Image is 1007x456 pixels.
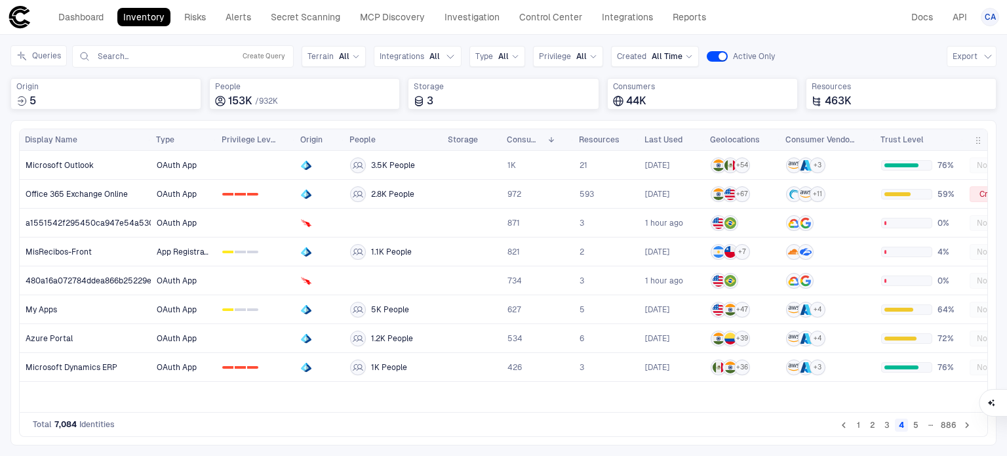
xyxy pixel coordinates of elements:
[20,296,151,323] a: My Apps
[151,209,216,236] a: OAuth App
[580,333,584,344] span: 6
[371,189,414,199] span: 2.8K People
[220,8,257,26] a: Alerts
[54,419,77,430] span: 7,084
[880,419,894,432] button: Go to page 3
[713,246,724,258] img: AR
[645,189,669,199] div: 9/4/2025 16:32:13
[217,296,294,323] a: 012
[938,189,958,199] span: 59%
[640,354,704,381] a: 9/7/2025 15:56:09
[507,333,523,344] span: 534
[26,189,128,199] span: Office 365 Exchange Online
[713,362,724,373] img: MX
[713,188,724,200] img: IN
[222,135,277,145] span: Privilege Level
[502,209,573,236] a: 871
[938,304,958,315] span: 64%
[938,218,958,228] span: 0%
[371,160,415,171] span: 3.5K People
[502,354,573,381] a: 426
[502,296,573,323] a: 627
[574,180,639,207] a: 593
[644,135,682,145] span: Last Used
[580,189,594,199] span: 593
[736,363,748,372] span: + 36
[645,304,669,315] span: [DATE]
[960,419,974,432] button: Go to next page
[800,246,812,258] div: Zscaler
[345,152,442,178] a: 3.5K People
[265,8,346,26] a: Secret Scanning
[215,81,394,92] span: People
[645,362,669,373] span: [DATE]
[156,135,174,145] span: Type
[574,354,639,381] a: 3
[645,189,669,199] span: [DATE]
[217,354,294,381] a: 012
[222,251,233,253] div: 0
[876,152,963,178] a: 76%
[414,81,593,92] span: Storage
[938,362,958,373] span: 76%
[574,152,639,178] a: 21
[20,209,151,236] a: a1551542f295450ca947e54a530e0b63
[613,81,792,92] span: Consumers
[705,296,780,323] a: USIN+47
[812,81,991,92] span: Resources
[814,334,821,343] span: + 4
[240,49,288,64] button: Create Query
[235,193,246,196] div: 1
[705,180,780,207] a: INUS+67
[157,276,197,286] span: OAuth App
[981,8,999,26] button: CA
[645,333,669,344] span: [DATE]
[876,180,963,207] a: 59%
[705,152,780,178] a: INMX+54
[924,418,937,431] div: …
[938,419,959,432] button: Go to page 886
[785,135,857,145] span: Consumer Vendors
[10,78,201,110] div: Total sources where identities were created
[16,81,195,92] span: Origin
[10,45,72,66] div: Expand queries side panel
[574,325,639,352] a: 6
[645,276,683,286] span: 1 hour ago
[866,419,879,432] button: Go to page 2
[905,8,939,26] a: Docs
[814,305,821,314] span: + 4
[806,78,997,110] div: Total resources accessed or granted by identities
[617,51,646,62] span: Created
[733,51,775,62] span: Active Only
[349,135,376,145] span: People
[247,251,258,253] div: 2
[151,296,216,323] a: OAuth App
[507,247,520,257] span: 821
[408,78,599,110] div: Total storage locations where identities are stored
[507,135,542,145] span: Consumers
[507,160,516,171] span: 1K
[710,135,760,145] span: Geolocations
[736,305,748,314] span: + 47
[427,94,433,108] span: 3
[705,267,780,294] a: USBR
[151,267,216,294] a: OAuth App
[938,333,958,344] span: 72%
[574,238,639,265] a: 2
[117,8,170,26] a: Inventory
[25,135,77,145] span: Display Name
[724,304,736,316] img: IN
[938,247,958,257] span: 4%
[151,325,216,352] a: OAuth App
[800,159,812,171] div: Azure
[626,94,646,108] span: 44K
[26,333,73,344] span: Azure Portal
[788,159,800,171] div: AWS
[713,217,724,229] img: US
[580,304,585,315] span: 5
[788,275,800,287] div: Google Cloud
[539,51,571,62] span: Privilege
[507,189,521,199] span: 972
[640,152,704,178] a: 9/4/2025 16:26:18
[20,325,151,352] a: Azure Portal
